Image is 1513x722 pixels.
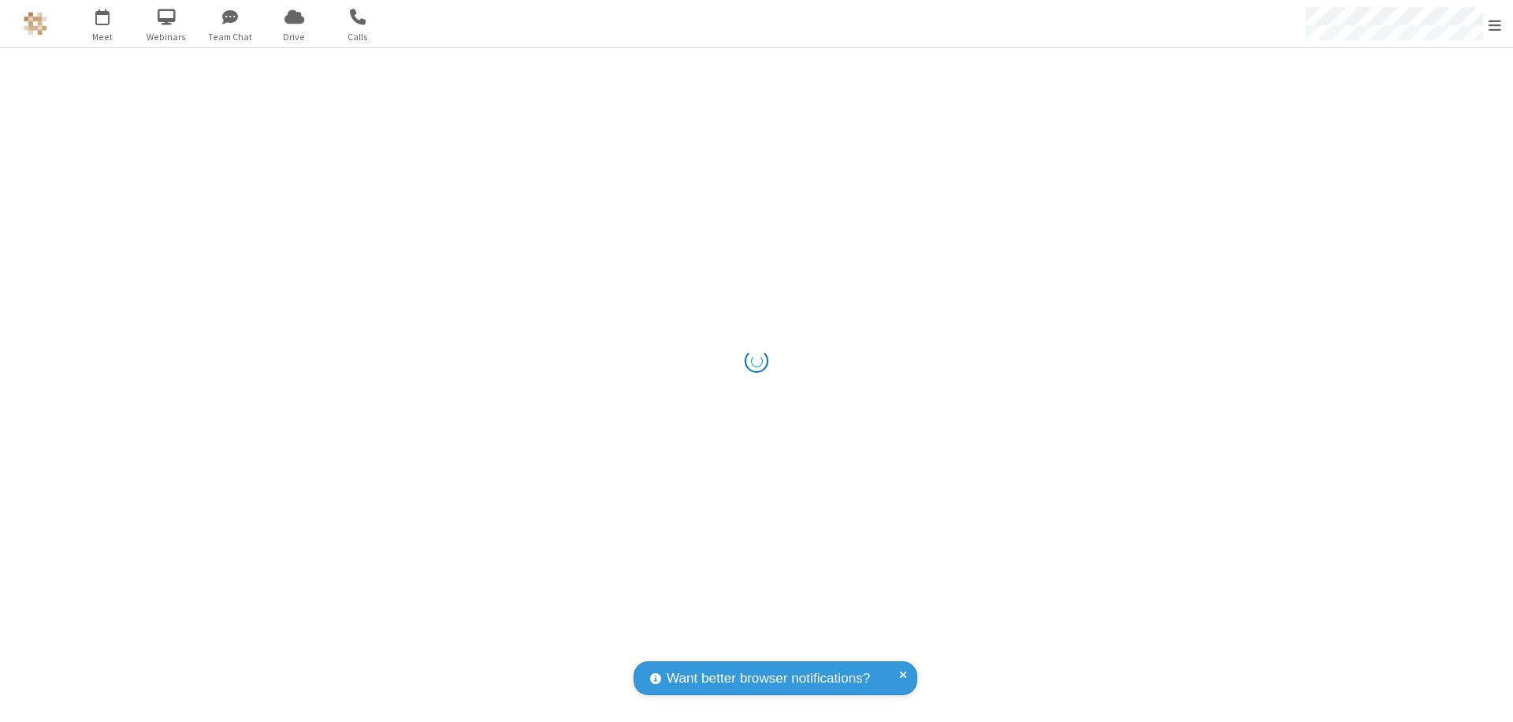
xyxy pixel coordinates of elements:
[201,30,260,44] span: Team Chat
[73,30,132,44] span: Meet
[137,30,196,44] span: Webinars
[329,30,388,44] span: Calls
[667,668,870,689] span: Want better browser notifications?
[24,12,47,35] img: QA Selenium DO NOT DELETE OR CHANGE
[265,30,324,44] span: Drive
